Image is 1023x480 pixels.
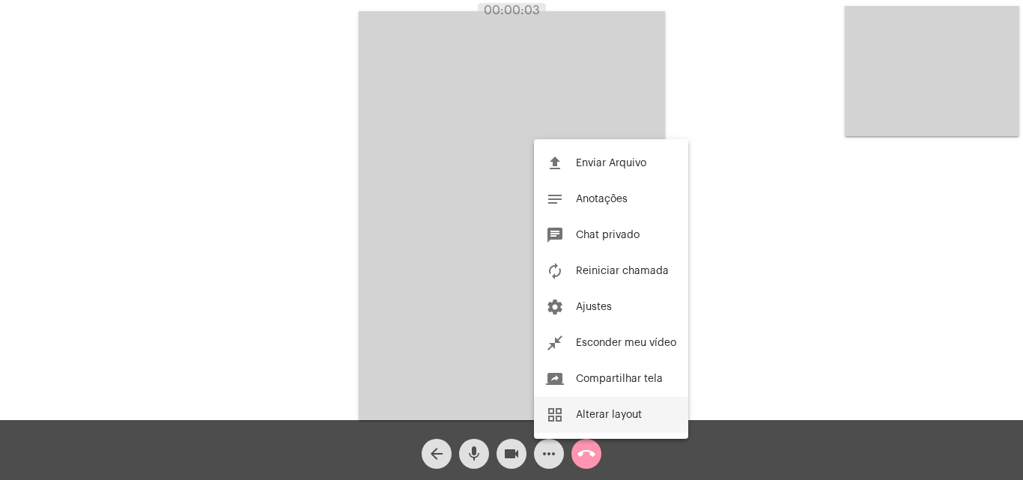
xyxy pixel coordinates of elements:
mat-icon: screen_share [546,370,564,388]
span: Enviar Arquivo [576,158,646,168]
span: Ajustes [576,302,612,312]
span: Anotações [576,194,628,204]
mat-icon: autorenew [546,262,564,280]
span: Compartilhar tela [576,374,663,384]
span: Chat privado [576,230,640,240]
mat-icon: settings [546,298,564,316]
span: Esconder meu vídeo [576,338,676,348]
mat-icon: chat [546,226,564,244]
mat-icon: close_fullscreen [546,334,564,352]
span: Alterar layout [576,410,642,420]
mat-icon: grid_view [546,406,564,424]
mat-icon: file_upload [546,154,564,172]
mat-icon: notes [546,190,564,208]
span: Reiniciar chamada [576,266,669,276]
